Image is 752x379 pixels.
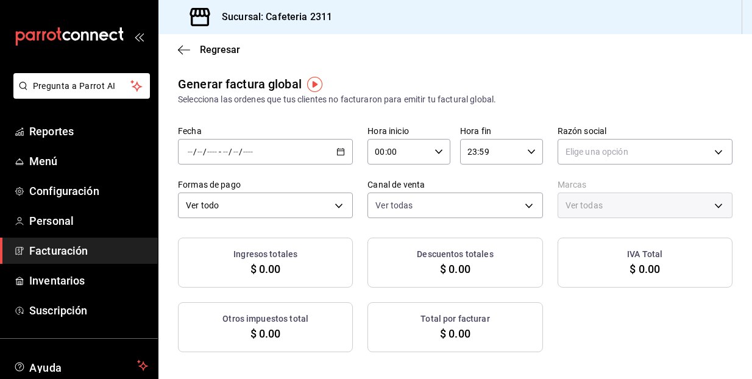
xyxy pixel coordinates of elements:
span: Configuración [29,183,148,199]
label: Canal de venta [367,180,542,189]
h3: Total por facturar [420,313,489,325]
span: $ 0.00 [250,325,281,342]
span: / [203,147,207,157]
span: Ver todas [375,199,413,211]
span: Regresar [200,44,240,55]
div: Elige una opción [558,139,732,165]
h3: Descuentos totales [417,248,493,261]
label: Razón social [558,127,732,135]
span: $ 0.00 [440,261,470,277]
button: Pregunta a Parrot AI [13,73,150,99]
h3: Otros impuestos total [222,313,308,325]
input: -- [233,147,239,157]
input: -- [222,147,229,157]
span: / [193,147,197,157]
h3: IVA Total [627,248,662,261]
span: Ayuda [29,358,132,373]
label: Marcas [558,180,732,189]
button: open_drawer_menu [134,32,144,41]
span: Menú [29,153,148,169]
span: / [239,147,243,157]
div: Generar factura global [178,75,302,93]
span: $ 0.00 [250,261,281,277]
span: $ 0.00 [440,325,470,342]
div: Ver todo [178,193,353,218]
input: -- [197,147,203,157]
span: Suscripción [29,302,148,319]
span: - [219,147,221,157]
img: Tooltip marker [307,77,322,92]
label: Hora inicio [367,127,450,135]
h3: Sucursal: Cafeteria 2311 [212,10,332,24]
span: Personal [29,213,148,229]
button: Regresar [178,44,240,55]
a: Pregunta a Parrot AI [9,88,150,101]
span: Ver todas [566,199,603,211]
label: Hora fin [460,127,543,135]
input: -- [187,147,193,157]
span: $ 0.00 [630,261,660,277]
span: Reportes [29,123,148,140]
input: ---- [243,147,254,157]
label: Formas de pago [178,180,353,189]
span: / [229,147,232,157]
div: Selecciona las ordenes que tus clientes no facturaron para emitir tu factural global. [178,93,732,106]
span: Facturación [29,243,148,259]
label: Fecha [178,127,353,135]
h3: Ingresos totales [233,248,297,261]
span: Inventarios [29,272,148,289]
input: ---- [207,147,218,157]
span: Pregunta a Parrot AI [33,80,131,93]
